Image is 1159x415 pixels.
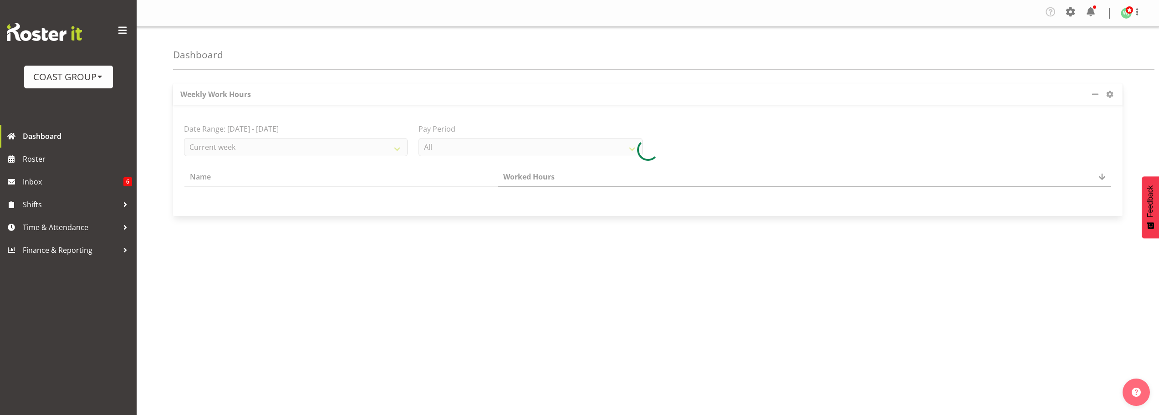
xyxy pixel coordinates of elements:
[23,198,118,211] span: Shifts
[173,50,223,60] h4: Dashboard
[23,129,132,143] span: Dashboard
[23,243,118,257] span: Finance & Reporting
[123,177,132,186] span: 6
[1132,388,1141,397] img: help-xxl-2.png
[23,152,132,166] span: Roster
[23,220,118,234] span: Time & Attendance
[1121,8,1132,19] img: woojin-jung1017.jpg
[1142,176,1159,238] button: Feedback - Show survey
[1146,185,1154,217] span: Feedback
[7,23,82,41] img: Rosterit website logo
[23,175,123,189] span: Inbox
[33,70,104,84] div: COAST GROUP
